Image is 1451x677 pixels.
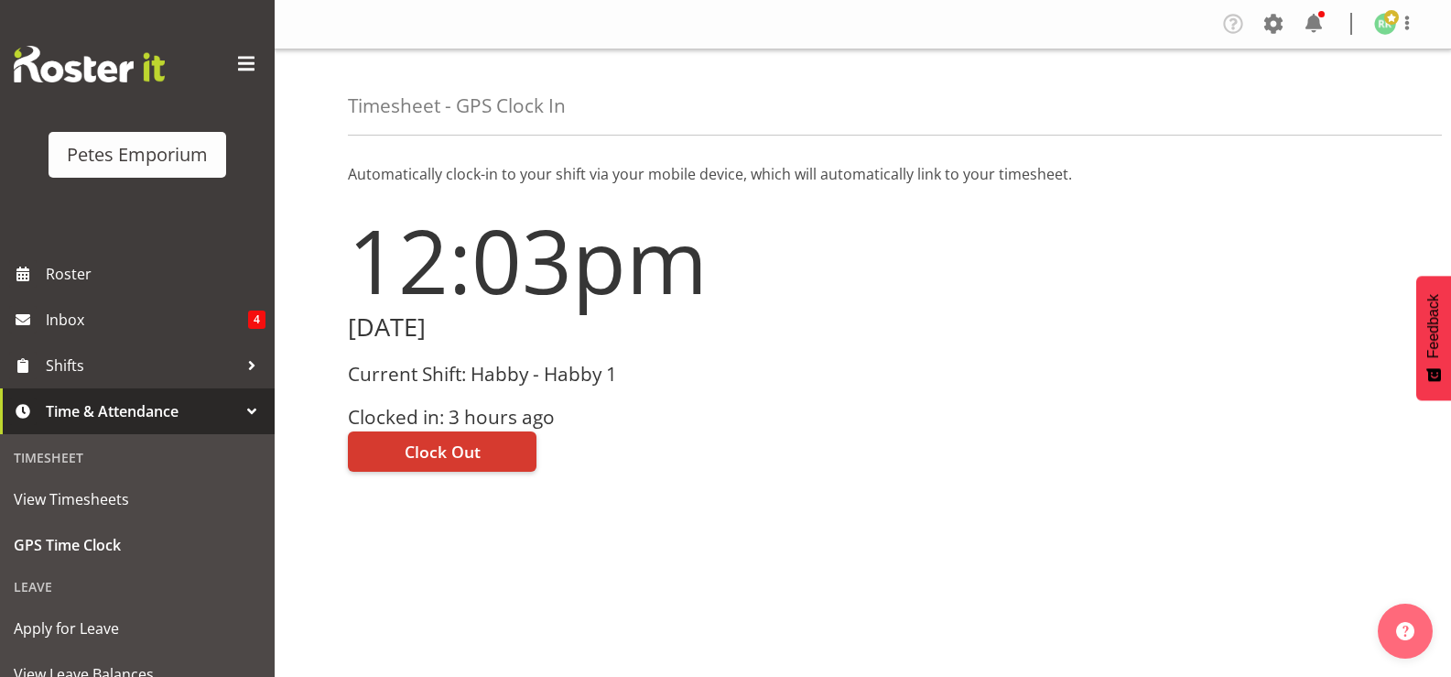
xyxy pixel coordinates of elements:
img: Rosterit website logo [14,46,165,82]
h3: Current Shift: Habby - Habby 1 [348,364,852,385]
span: Clock Out [405,440,481,464]
img: ruth-robertson-taylor722.jpg [1374,13,1396,35]
img: help-xxl-2.png [1396,622,1414,640]
a: Apply for Leave [5,606,270,651]
span: 4 [248,311,265,329]
span: Roster [46,260,265,288]
h3: Clocked in: 3 hours ago [348,407,852,428]
h2: [DATE] [348,313,852,342]
span: Feedback [1425,294,1442,358]
button: Feedback - Show survey [1416,276,1451,400]
a: GPS Time Clock [5,522,270,568]
span: GPS Time Clock [14,531,261,559]
p: Automatically clock-in to your shift via your mobile device, which will automatically link to you... [348,163,1378,185]
span: Shifts [46,352,238,379]
div: Petes Emporium [67,141,208,169]
h1: 12:03pm [348,211,852,310]
span: Time & Attendance [46,398,238,425]
div: Leave [5,568,270,606]
a: View Timesheets [5,476,270,522]
span: View Timesheets [14,486,261,513]
span: Apply for Leave [14,615,261,642]
button: Clock Out [348,431,536,472]
h4: Timesheet - GPS Clock In [348,95,566,116]
div: Timesheet [5,439,270,476]
span: Inbox [46,306,248,333]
